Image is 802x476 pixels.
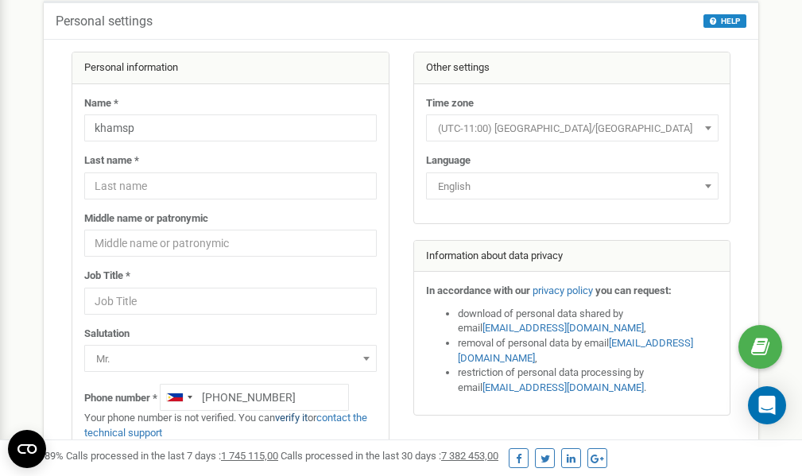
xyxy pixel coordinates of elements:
[84,412,367,439] a: contact the technical support
[441,450,498,462] u: 7 382 453,00
[84,391,157,406] label: Phone number *
[84,327,130,342] label: Salutation
[533,284,593,296] a: privacy policy
[56,14,153,29] h5: Personal settings
[482,322,644,334] a: [EMAIL_ADDRESS][DOMAIN_NAME]
[426,114,719,141] span: (UTC-11:00) Pacific/Midway
[426,172,719,199] span: English
[414,52,730,84] div: Other settings
[595,284,672,296] strong: you can request:
[84,114,377,141] input: Name
[458,366,719,395] li: restriction of personal data processing by email .
[426,96,474,111] label: Time zone
[84,411,377,440] p: Your phone number is not verified. You can or
[84,172,377,199] input: Last name
[84,153,139,168] label: Last name *
[275,412,308,424] a: verify it
[281,450,498,462] span: Calls processed in the last 30 days :
[703,14,746,28] button: HELP
[482,381,644,393] a: [EMAIL_ADDRESS][DOMAIN_NAME]
[160,384,349,411] input: +1-800-555-55-55
[84,269,130,284] label: Job Title *
[432,118,713,140] span: (UTC-11:00) Pacific/Midway
[84,230,377,257] input: Middle name or patronymic
[72,52,389,84] div: Personal information
[90,348,371,370] span: Mr.
[748,386,786,424] div: Open Intercom Messenger
[458,337,693,364] a: [EMAIL_ADDRESS][DOMAIN_NAME]
[8,430,46,468] button: Open CMP widget
[84,96,118,111] label: Name *
[426,284,530,296] strong: In accordance with our
[221,450,278,462] u: 1 745 115,00
[432,176,713,198] span: English
[414,241,730,273] div: Information about data privacy
[458,336,719,366] li: removal of personal data by email ,
[84,345,377,372] span: Mr.
[426,153,471,168] label: Language
[458,307,719,336] li: download of personal data shared by email ,
[161,385,197,410] div: Telephone country code
[66,450,278,462] span: Calls processed in the last 7 days :
[84,288,377,315] input: Job Title
[84,211,208,226] label: Middle name or patronymic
